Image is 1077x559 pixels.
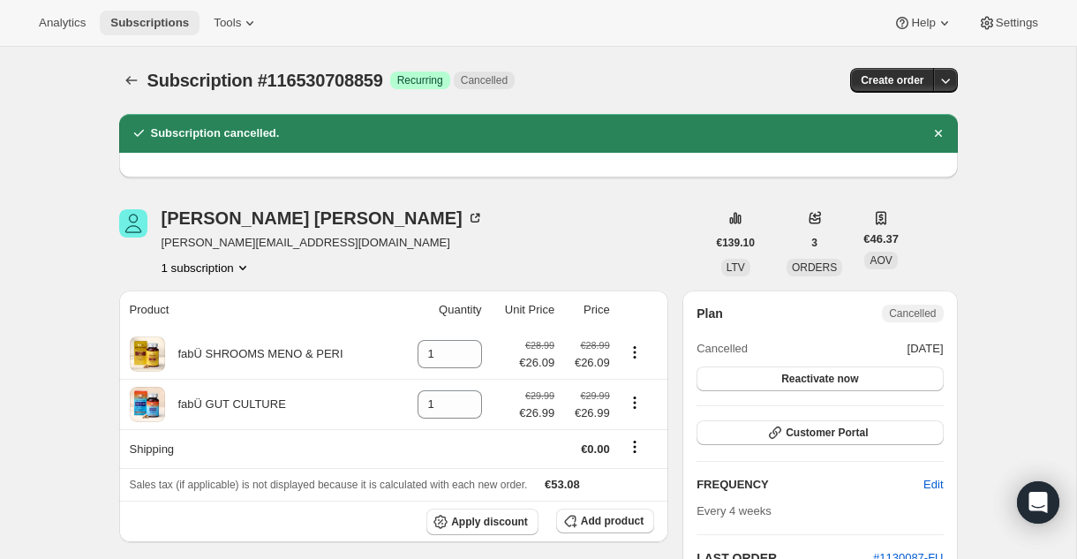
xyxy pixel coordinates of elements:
th: Quantity [396,291,487,329]
button: Product actions [621,393,649,412]
button: Analytics [28,11,96,35]
th: Product [119,291,396,329]
small: €28.99 [525,340,554,351]
th: Unit Price [487,291,561,329]
span: Reactivate now [781,372,858,386]
button: Edit [913,471,953,499]
img: product img [130,387,165,422]
span: Every 4 weeks [697,504,772,517]
span: Caroline Quinn [119,209,147,238]
span: €139.10 [717,236,755,250]
div: Open Intercom Messenger [1017,481,1059,524]
span: Create order [861,73,923,87]
span: Help [911,16,935,30]
button: Add product [556,509,654,533]
span: Analytics [39,16,86,30]
div: fabÜ SHROOMS MENO & PERI [165,345,343,363]
img: product img [130,336,165,372]
span: €26.99 [519,404,554,422]
button: Settings [968,11,1049,35]
span: [PERSON_NAME][EMAIL_ADDRESS][DOMAIN_NAME] [162,234,484,252]
span: LTV [727,261,745,274]
span: €0.00 [581,442,610,456]
span: Apply discount [451,515,528,529]
h2: FREQUENCY [697,476,923,494]
span: Edit [923,476,943,494]
button: Dismiss notification [926,121,951,146]
div: fabÜ GUT CULTURE [165,396,286,413]
button: Shipping actions [621,437,649,457]
button: Product actions [621,343,649,362]
span: AOV [870,254,892,267]
span: Settings [996,16,1038,30]
span: ORDERS [792,261,837,274]
h2: Plan [697,305,723,322]
small: €28.99 [581,340,610,351]
button: Create order [850,68,934,93]
button: Tools [203,11,269,35]
span: Sales tax (if applicable) is not displayed because it is calculated with each new order. [130,479,528,491]
button: Reactivate now [697,366,943,391]
div: [PERSON_NAME] [PERSON_NAME] [162,209,484,227]
button: Customer Portal [697,420,943,445]
small: €29.99 [525,390,554,401]
span: Subscription #116530708859 [147,71,383,90]
span: Recurring [397,73,443,87]
button: Help [883,11,963,35]
span: Cancelled [461,73,508,87]
button: Apply discount [426,509,538,535]
button: Product actions [162,259,252,276]
button: Subscriptions [100,11,200,35]
span: €26.99 [565,404,610,422]
span: [DATE] [908,340,944,358]
span: €46.37 [863,230,899,248]
span: €53.08 [545,478,580,491]
span: Add product [581,514,644,528]
th: Shipping [119,429,396,468]
span: Subscriptions [110,16,189,30]
span: Cancelled [889,306,936,321]
span: Customer Portal [786,426,868,440]
small: €29.99 [581,390,610,401]
button: 3 [801,230,828,255]
span: Tools [214,16,241,30]
button: €139.10 [706,230,765,255]
span: 3 [811,236,817,250]
span: Cancelled [697,340,748,358]
th: Price [560,291,615,329]
button: Subscriptions [119,68,144,93]
span: €26.09 [565,354,610,372]
span: €26.09 [519,354,554,372]
h2: Subscription cancelled. [151,125,280,142]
